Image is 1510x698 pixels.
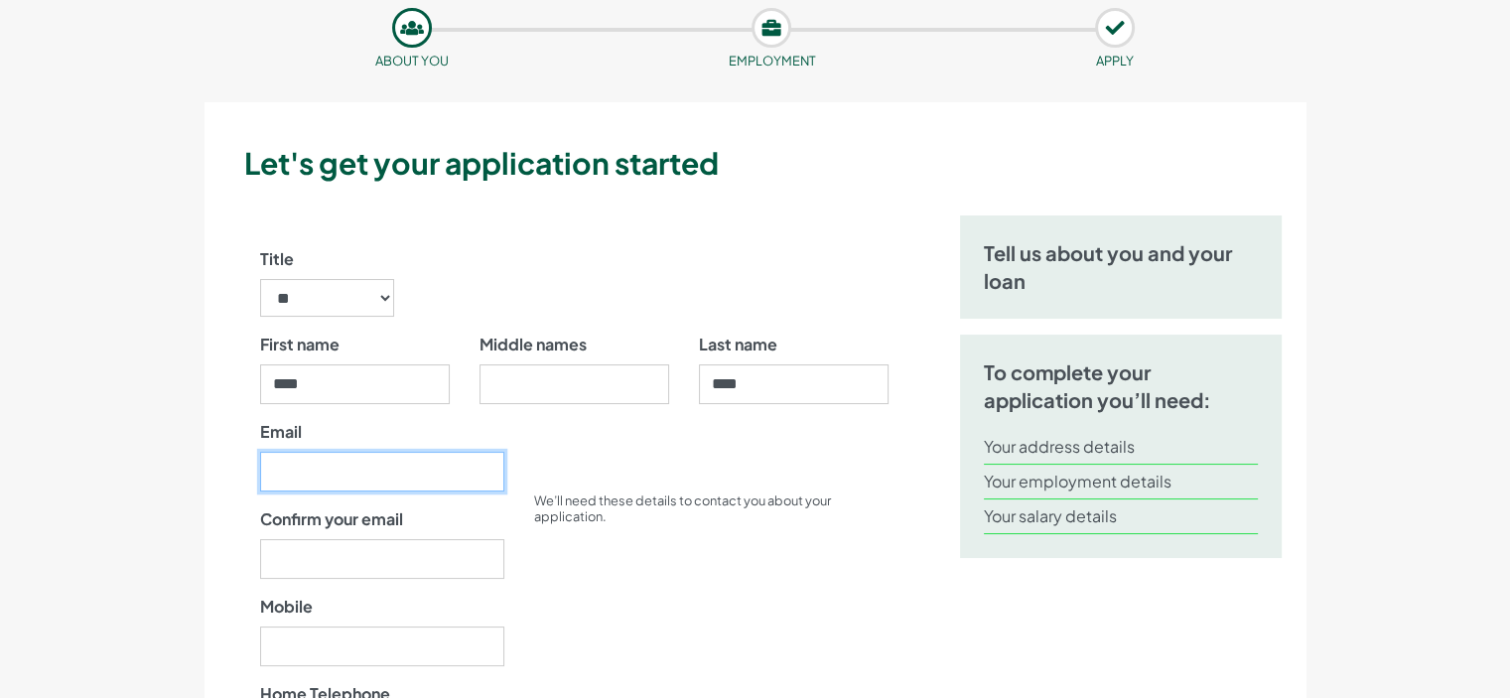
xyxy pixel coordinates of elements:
[534,492,831,524] small: We’ll need these details to contact you about your application.
[260,333,340,356] label: First name
[480,333,587,356] label: Middle names
[984,239,1259,295] h5: Tell us about you and your loan
[984,358,1259,414] h5: To complete your application you’ll need:
[984,430,1259,465] li: Your address details
[260,507,403,531] label: Confirm your email
[260,247,294,271] label: Title
[375,53,449,69] small: About you
[244,142,1299,184] h3: Let's get your application started
[260,420,302,444] label: Email
[699,333,777,356] label: Last name
[260,595,313,619] label: Mobile
[984,465,1259,499] li: Your employment details
[728,53,815,69] small: Employment
[1096,53,1134,69] small: APPLY
[984,499,1259,534] li: Your salary details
